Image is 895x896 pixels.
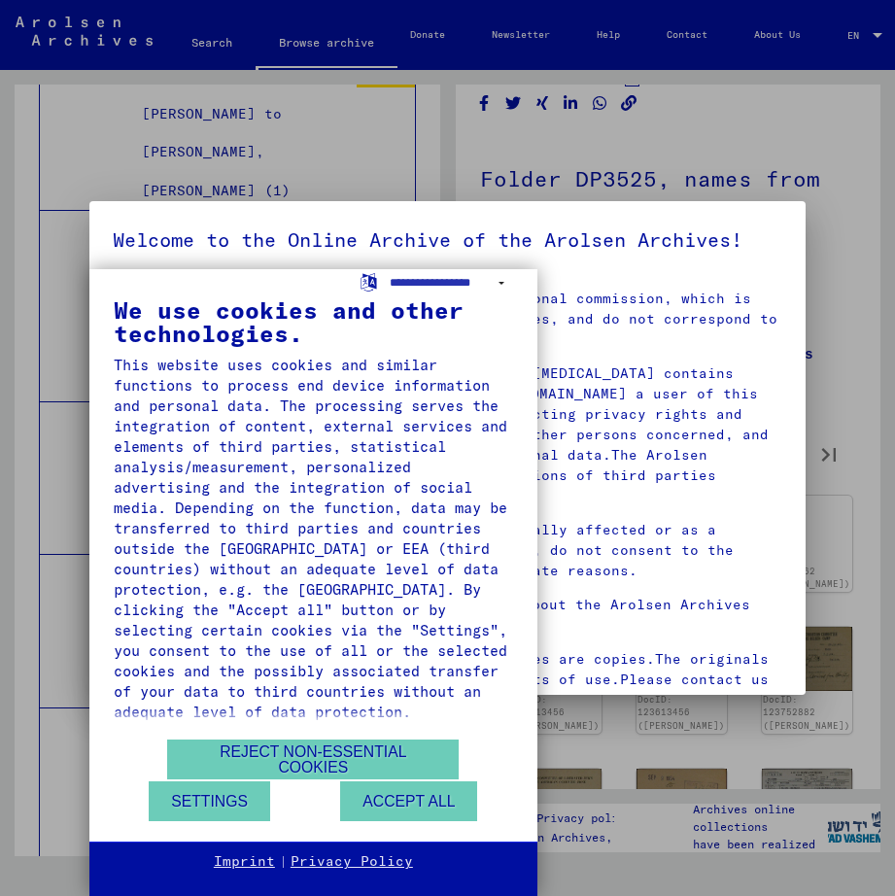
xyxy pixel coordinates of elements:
a: Imprint [214,852,275,872]
button: Accept all [340,781,477,821]
a: Privacy Policy [291,852,413,872]
div: We use cookies and other technologies. [114,298,513,345]
button: Settings [149,781,270,821]
div: This website uses cookies and similar functions to process end device information and personal da... [114,355,513,722]
button: Reject non-essential cookies [167,740,459,779]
